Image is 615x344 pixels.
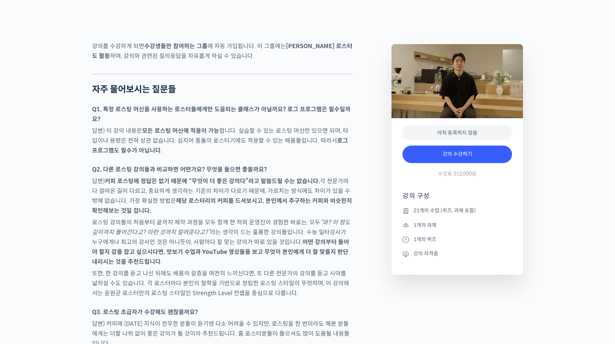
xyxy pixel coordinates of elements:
p: 강의를 수강하게 되면 에 자동 가입됩니다. 이 그룹에는 하며, 강의와 관련된 질의응답을 자유롭게 하실 수 있습니다. [92,41,353,61]
div: 아직 등록하지 않음 [402,125,512,140]
strong: Q3. 로스팅 초급자가 수강해도 괜찮을까요? [92,308,198,316]
span: 대화 [67,243,76,248]
span: 설정 [113,242,122,248]
strong: Q1. 특정 로스팅 머신을 사용하는 로스터들에게만 도움되는 클래스가 아닐까요? 로그 프로그램은 필수일까요? [92,105,351,123]
li: 1개의 과제 [402,221,512,229]
li: 1개의 퀴즈 [402,235,512,244]
a: 설정 [94,231,140,250]
strong: [PERSON_NAME] 로스터도 활동 [92,42,352,60]
a: 홈 [2,231,48,250]
a: 대화 [48,231,94,250]
li: 21개의 수업 (퀴즈, 과제 포함) [402,206,512,215]
p: 로스팅 강의들의 처음부터 끝까지 제작 과정을 모두 함께 한 저희 운영진이 경험한 바로는, 모두 라는 생각이 드는 훌륭한 강의들입니다. 수능 일타강사가 누구에게나 최고의 강사인... [92,217,353,267]
p: 답변) 각 전문가마다 걸어온 길이 다르고, 중요하게 생각하는 기준의 차이가 다르기 때문에, 가르치는 방식에도 차이가 있을 수 밖에 없습니다. 가장 확실한 방법은 [92,176,353,216]
strong: 어떤 강의부터 들어야 할지 감을 잡고 싶으시다면, 맛보기 수업과 YouTube 영상들을 보고 무엇이 본인에게 더 잘 맞을지 판단내리시는 것을 추천드립니다 [92,238,349,266]
strong: 자주 물어보시는 질문들 [92,84,176,95]
a: 강의 수강하기 [402,146,512,163]
strong: 커피 로스팅에 정답은 없기 때문에 “무엇이 더 좋은 강의다”라고 말씀드릴 수는 없습니다. [105,177,320,185]
span: 수강료 312,000원 [438,170,477,177]
strong: 모든 로스팅 머신에 적용이 가능 [142,127,219,135]
strong: 해당 로스터리의 커피를 드셔보시고, 본인께서 추구하는 커피와 비슷한지 확인해보는 것일 겁니다. [92,197,352,214]
p: 답변) 이 강의 내용은 합니다. 실습할 수 있는 로스팅 머신만 있으면 되며, 타입이나 용량은 전혀 상관 없습니다. 심지어 통돌이 로스터기에도 적용할 수 있는 배움들입니다. 따... [92,126,353,155]
strong: Q2. 다른 로스팅 강의들과 비교하면 어떤가요? 무엇을 들으면 좋을까요? [92,166,267,173]
h4: 강의 구성 [402,192,512,206]
span: 홈 [23,242,27,248]
p: 또한, 한 강의를 듣고 나신 뒤에도 배움의 갈증을 여전히 느끼신다면, 또 다른 전문가의 강의를 듣고 시야를 넓히실 수도 있습니다. 각 로스터마다 본인의 철학을 기반으로 정립한... [92,268,353,298]
li: 강의 자격증 [402,250,512,258]
strong: 수강생들만 참여하는 그룹 [144,42,207,50]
